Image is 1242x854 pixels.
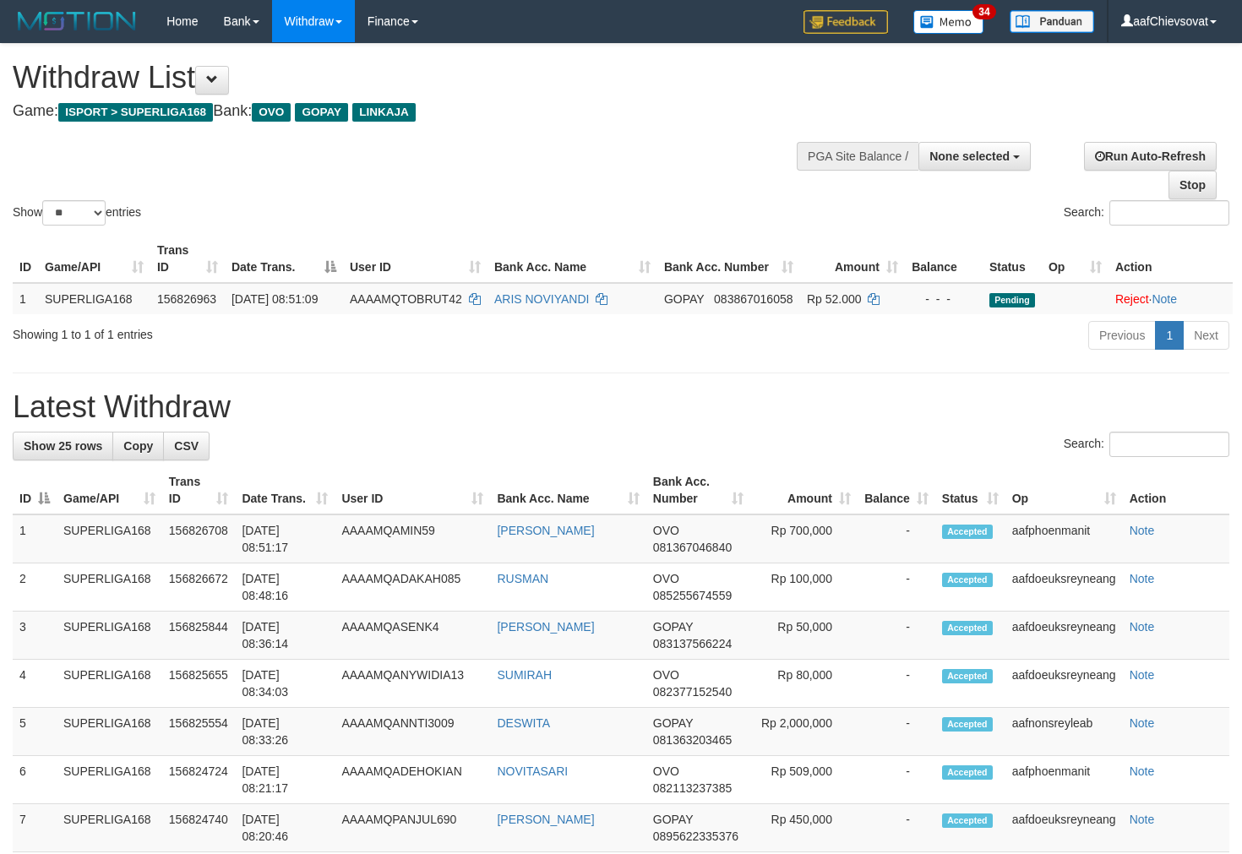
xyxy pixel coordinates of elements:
span: Copy [123,439,153,453]
td: Rp 509,000 [750,756,858,804]
div: PGA Site Balance / [797,142,918,171]
span: Copy 0895622335376 to clipboard [653,830,738,843]
a: Next [1183,321,1229,350]
td: 7 [13,804,57,852]
a: CSV [163,432,210,460]
span: OVO [252,103,291,122]
td: 156826672 [162,563,236,612]
img: Feedback.jpg [803,10,888,34]
span: Copy 085255674559 to clipboard [653,589,732,602]
td: aafdoeuksreyneang [1005,563,1123,612]
td: 156826708 [162,514,236,563]
a: Note [1130,813,1155,826]
a: [PERSON_NAME] [497,620,594,634]
th: Bank Acc. Name: activate to sort column ascending [490,466,646,514]
span: OVO [653,572,679,585]
span: Accepted [942,813,993,828]
td: - [858,514,935,563]
a: Note [1130,716,1155,730]
td: AAAAMQADEHOKIAN [335,756,490,804]
input: Search: [1109,432,1229,457]
td: 156824740 [162,804,236,852]
td: SUPERLIGA168 [57,660,162,708]
td: aafphoenmanit [1005,756,1123,804]
span: CSV [174,439,199,453]
td: [DATE] 08:20:46 [235,804,335,852]
span: LINKAJA [352,103,416,122]
a: Note [1130,668,1155,682]
span: OVO [653,764,679,778]
span: Pending [989,293,1035,307]
td: 1 [13,283,38,314]
span: [DATE] 08:51:09 [232,292,318,306]
td: 5 [13,708,57,756]
td: SUPERLIGA168 [57,756,162,804]
span: GOPAY [653,813,693,826]
td: aafnonsreyleab [1005,708,1123,756]
td: SUPERLIGA168 [57,514,162,563]
a: SUMIRAH [497,668,552,682]
td: - [858,612,935,660]
span: GOPAY [653,620,693,634]
th: ID: activate to sort column descending [13,466,57,514]
td: [DATE] 08:51:17 [235,514,335,563]
th: Bank Acc. Number: activate to sort column ascending [657,235,800,283]
td: aafdoeuksreyneang [1005,612,1123,660]
th: Amount: activate to sort column ascending [750,466,858,514]
td: [DATE] 08:48:16 [235,563,335,612]
td: SUPERLIGA168 [57,804,162,852]
a: 1 [1155,321,1184,350]
td: - [858,804,935,852]
th: Date Trans.: activate to sort column descending [225,235,343,283]
span: Accepted [942,525,993,539]
h1: Latest Withdraw [13,390,1229,424]
a: Previous [1088,321,1156,350]
span: Copy 081367046840 to clipboard [653,541,732,554]
td: AAAAMQAMIN59 [335,514,490,563]
td: aafphoenmanit [1005,514,1123,563]
span: ISPORT > SUPERLIGA168 [58,103,213,122]
a: Note [1130,572,1155,585]
a: Note [1130,524,1155,537]
span: Rp 52.000 [807,292,862,306]
span: OVO [653,524,679,537]
a: [PERSON_NAME] [497,813,594,826]
label: Search: [1064,200,1229,226]
a: Show 25 rows [13,432,113,460]
td: 1 [13,514,57,563]
td: [DATE] 08:36:14 [235,612,335,660]
td: 156824724 [162,756,236,804]
th: Action [1123,466,1229,514]
td: AAAAMQANNTI3009 [335,708,490,756]
span: Show 25 rows [24,439,102,453]
th: User ID: activate to sort column ascending [343,235,488,283]
td: AAAAMQANYWIDIA13 [335,660,490,708]
td: 4 [13,660,57,708]
th: Trans ID: activate to sort column ascending [150,235,225,283]
span: Accepted [942,717,993,732]
th: User ID: activate to sort column ascending [335,466,490,514]
th: Amount: activate to sort column ascending [800,235,905,283]
td: Rp 100,000 [750,563,858,612]
span: Copy 083137566224 to clipboard [653,637,732,650]
th: Balance [905,235,983,283]
td: SUPERLIGA168 [38,283,150,314]
span: GOPAY [664,292,704,306]
a: Note [1130,620,1155,634]
th: Game/API: activate to sort column ascending [57,466,162,514]
td: [DATE] 08:33:26 [235,708,335,756]
a: Run Auto-Refresh [1084,142,1217,171]
td: SUPERLIGA168 [57,563,162,612]
td: Rp 2,000,000 [750,708,858,756]
td: aafdoeuksreyneang [1005,660,1123,708]
span: Accepted [942,765,993,780]
td: AAAAMQASENK4 [335,612,490,660]
h4: Game: Bank: [13,103,811,120]
span: Copy 081363203465 to clipboard [653,733,732,747]
th: Op: activate to sort column ascending [1005,466,1123,514]
a: RUSMAN [497,572,548,585]
td: - [858,660,935,708]
td: Rp 700,000 [750,514,858,563]
a: Stop [1168,171,1217,199]
img: Button%20Memo.svg [913,10,984,34]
